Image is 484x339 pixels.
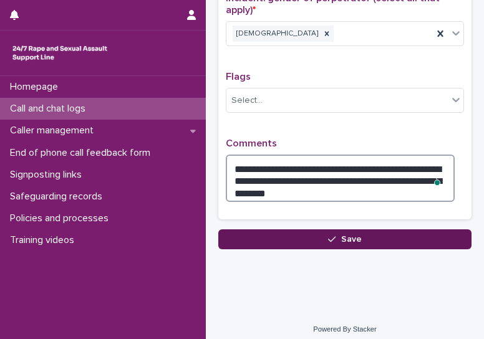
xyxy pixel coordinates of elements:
span: Comments [226,138,277,148]
p: Caller management [5,125,104,136]
p: Training videos [5,234,84,246]
span: Flags [226,72,251,82]
p: Safeguarding records [5,191,112,203]
p: Policies and processes [5,212,119,224]
div: [DEMOGRAPHIC_DATA] [233,26,320,42]
p: Call and chat logs [5,103,95,115]
img: rhQMoQhaT3yELyF149Cw [10,41,110,65]
div: Select... [231,94,263,107]
p: Homepage [5,81,68,93]
a: Powered By Stacker [313,325,376,333]
p: End of phone call feedback form [5,147,160,159]
p: Signposting links [5,169,92,181]
span: Save [341,235,362,244]
button: Save [218,229,472,249]
textarea: To enrich screen reader interactions, please activate Accessibility in Grammarly extension settings [226,155,455,201]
